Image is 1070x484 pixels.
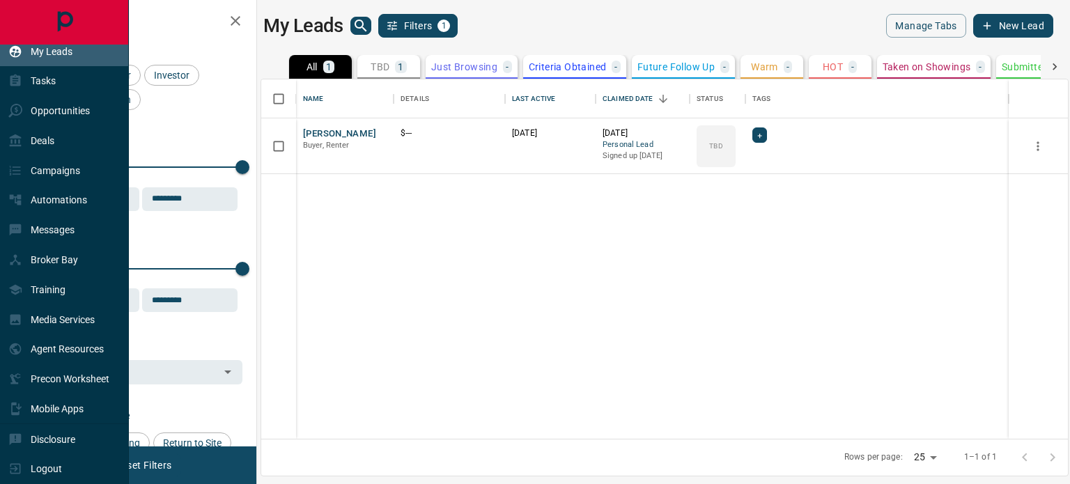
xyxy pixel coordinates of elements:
p: $--- [401,127,498,139]
button: New Lead [973,14,1053,38]
p: - [506,62,509,72]
div: Last Active [505,79,596,118]
p: TBD [709,141,722,151]
div: Tags [752,79,771,118]
span: + [757,128,762,142]
span: Investor [149,70,194,81]
div: Details [401,79,429,118]
h1: My Leads [263,15,343,37]
p: Warm [751,62,778,72]
span: Personal Lead [603,139,683,151]
div: Tags [745,79,1009,118]
div: Name [296,79,394,118]
div: Investor [144,65,199,86]
div: Status [690,79,745,118]
p: Taken on Showings [883,62,971,72]
p: 1–1 of 1 [964,451,997,463]
div: 25 [908,447,942,467]
div: Last Active [512,79,555,118]
button: Reset Filters [106,453,180,477]
div: Claimed Date [596,79,690,118]
button: search button [350,17,371,35]
div: Status [697,79,723,118]
span: 1 [439,21,449,31]
p: [DATE] [512,127,589,139]
button: Manage Tabs [886,14,966,38]
p: Criteria Obtained [529,62,607,72]
span: Return to Site [158,437,226,448]
p: HOT [823,62,843,72]
div: Details [394,79,505,118]
p: Signed up [DATE] [603,150,683,162]
p: Future Follow Up [637,62,715,72]
p: - [723,62,726,72]
p: - [786,62,789,72]
button: Open [218,362,238,382]
h2: Filters [45,14,242,31]
p: 1 [326,62,332,72]
p: All [307,62,318,72]
button: [PERSON_NAME] [303,127,376,141]
p: - [851,62,854,72]
p: 1 [398,62,403,72]
div: Return to Site [153,432,231,453]
p: TBD [371,62,389,72]
p: Rows per page: [844,451,903,463]
p: [DATE] [603,127,683,139]
p: - [979,62,982,72]
p: - [614,62,617,72]
div: Claimed Date [603,79,653,118]
button: Sort [653,89,673,109]
button: Filters1 [378,14,458,38]
span: Buyer, Renter [303,141,350,150]
button: more [1028,136,1048,157]
div: Name [303,79,324,118]
div: + [752,127,767,143]
p: Just Browsing [431,62,497,72]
